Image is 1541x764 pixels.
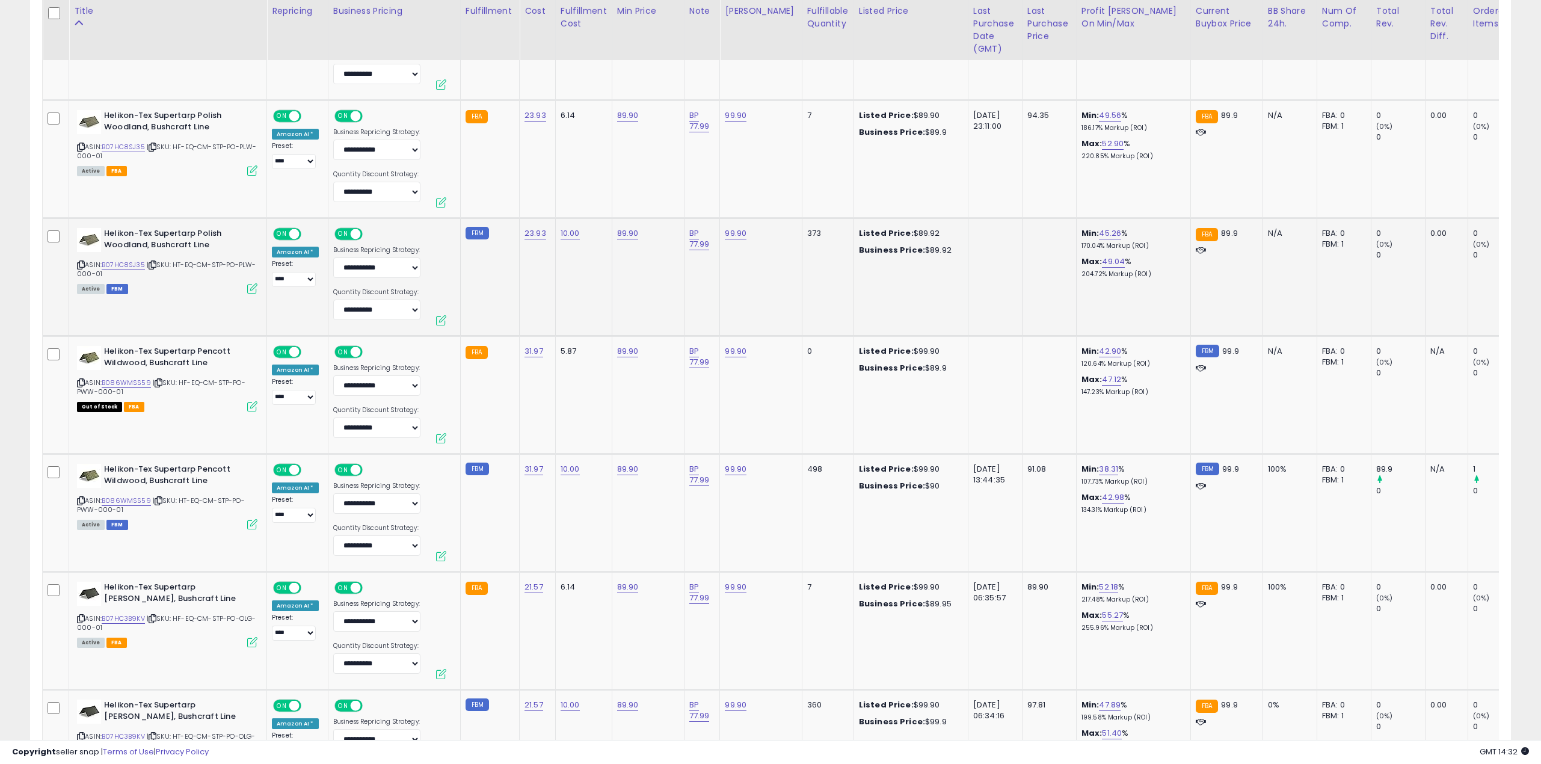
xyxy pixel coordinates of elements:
div: FBA: 0 [1322,346,1362,357]
p: 217.48% Markup (ROI) [1081,596,1181,604]
b: Listed Price: [859,463,914,475]
div: FBA: 0 [1322,464,1362,475]
a: 89.90 [617,345,639,357]
div: seller snap | | [12,747,209,758]
a: 23.93 [524,109,546,122]
span: OFF [360,111,380,122]
div: Preset: [272,142,319,169]
span: ON [274,229,289,239]
a: 99.90 [725,699,746,711]
div: N/A [1268,228,1308,239]
span: ON [336,111,351,122]
div: $99.90 [859,582,959,593]
span: 99.9 [1222,463,1239,475]
div: 0 [1473,368,1522,378]
div: 0 [1376,250,1425,260]
div: Business Pricing [333,5,455,17]
label: Quantity Discount Strategy: [333,288,420,297]
b: Min: [1081,345,1100,357]
div: 91.08 [1027,464,1067,475]
b: Business Price: [859,480,925,491]
b: Listed Price: [859,581,914,593]
a: 42.98 [1102,491,1124,504]
div: Profit [PERSON_NAME] on Min/Max [1081,5,1186,30]
p: 134.31% Markup (ROI) [1081,506,1181,514]
b: Listed Price: [859,699,914,710]
b: Max: [1081,374,1103,385]
b: Min: [1081,581,1100,593]
label: Business Repricing Strategy: [333,246,420,254]
label: Business Repricing Strategy: [333,600,420,608]
div: FBM: 1 [1322,593,1362,603]
small: FBA [1196,582,1218,595]
span: OFF [300,111,319,122]
div: FBM: 1 [1322,357,1362,368]
b: Min: [1081,699,1100,710]
small: FBM [466,698,489,711]
label: Business Repricing Strategy: [333,718,420,726]
small: (0%) [1376,357,1393,367]
div: 0 [1376,228,1425,239]
a: Terms of Use [103,746,154,757]
b: Listed Price: [859,345,914,357]
div: Amazon AI * [272,718,319,729]
div: 5.87 [561,346,603,357]
small: (0%) [1376,239,1393,249]
div: Preset: [272,614,319,641]
span: All listings currently available for purchase on Amazon [77,638,105,648]
a: 38.31 [1099,463,1118,475]
small: FBM [466,227,489,239]
p: 170.04% Markup (ROI) [1081,242,1181,250]
small: FBA [1196,110,1218,123]
span: FBA [124,402,144,412]
label: Quantity Discount Strategy: [333,524,420,532]
a: B07HC8SJ35 [102,142,145,152]
div: Fulfillment Cost [561,5,607,30]
div: Fulfillable Quantity [807,5,849,30]
label: Quantity Discount Strategy: [333,406,420,414]
div: Amazon AI * [272,482,319,493]
div: FBM: 1 [1322,239,1362,250]
span: ON [274,347,289,357]
div: % [1081,138,1181,161]
div: Total Rev. [1376,5,1420,30]
span: OFF [300,229,319,239]
div: Ordered Items [1473,5,1517,30]
div: % [1081,728,1181,750]
div: $89.92 [859,245,959,256]
div: 0.00 [1430,582,1459,593]
a: BP 77.99 [689,699,710,722]
div: 6.14 [561,582,603,593]
span: OFF [300,583,319,593]
a: BP 77.99 [689,463,710,486]
span: ON [274,583,289,593]
span: OFF [360,465,380,475]
div: % [1081,228,1181,250]
div: $89.92 [859,228,959,239]
a: 21.57 [524,699,543,711]
div: % [1081,256,1181,279]
span: OFF [360,701,380,711]
div: Amazon AI * [272,600,319,611]
a: 49.56 [1099,109,1121,122]
small: (0%) [1376,593,1393,603]
span: OFF [360,229,380,239]
span: ON [274,701,289,711]
a: B086WMSS59 [102,496,151,506]
a: 10.00 [561,463,580,475]
p: 220.85% Markup (ROI) [1081,152,1181,161]
img: 21APPkvT3mL._SL40_.jpg [77,582,101,606]
div: 0 [1473,700,1522,710]
div: $99.90 [859,346,959,357]
div: 7 [807,582,844,593]
p: 204.72% Markup (ROI) [1081,270,1181,279]
small: FBA [466,110,488,123]
small: (0%) [1473,122,1490,131]
small: (0%) [1473,239,1490,249]
a: B07HC8SJ35 [102,260,145,270]
div: 0% [1268,700,1308,710]
p: 120.64% Markup (ROI) [1081,360,1181,368]
a: BP 77.99 [689,227,710,250]
div: FBA: 0 [1322,700,1362,710]
span: All listings currently available for purchase on Amazon [77,166,105,176]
